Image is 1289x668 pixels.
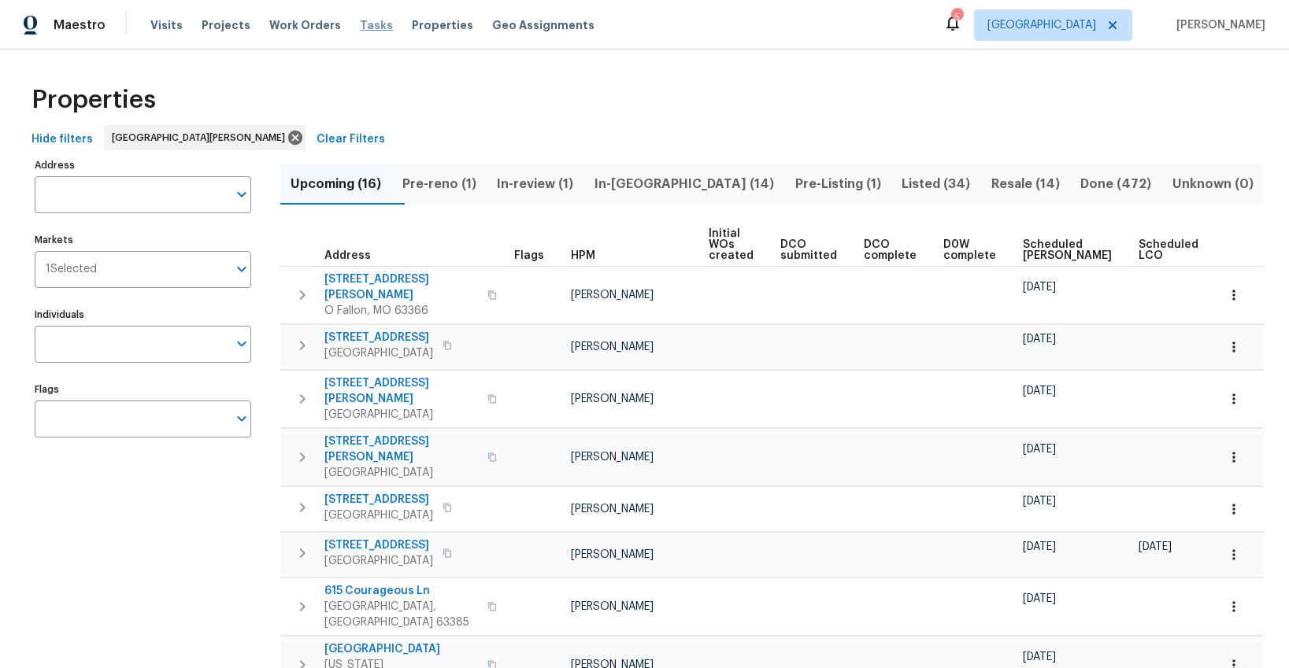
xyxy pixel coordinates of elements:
span: [PERSON_NAME] [571,290,654,301]
span: 1 Selected [46,263,97,276]
span: Done (472) [1080,173,1153,195]
span: Address [324,250,371,261]
button: Open [231,183,253,205]
span: DCO complete [864,239,917,261]
span: [GEOGRAPHIC_DATA] [324,345,433,361]
span: O Fallon, MO 63366 [324,303,478,319]
span: [STREET_ADDRESS][PERSON_NAME] [324,271,478,303]
span: DCO submitted [780,239,837,261]
span: [GEOGRAPHIC_DATA] [324,507,433,523]
span: [DATE] [1023,496,1056,507]
span: [PERSON_NAME] [571,601,654,612]
span: Maestro [54,17,106,33]
span: [DATE] [1023,334,1056,345]
span: [DATE] [1023,593,1056,604]
span: [STREET_ADDRESS][PERSON_NAME] [324,375,478,407]
span: [STREET_ADDRESS] [324,330,433,345]
span: [STREET_ADDRESS][PERSON_NAME] [324,434,478,465]
span: [PERSON_NAME] [571,341,654,352]
span: [PERSON_NAME] [571,393,654,404]
span: Clear Filters [317,130,385,149]
span: [GEOGRAPHIC_DATA][PERSON_NAME] [112,130,291,146]
span: [STREET_ADDRESS] [324,492,433,507]
label: Address [35,161,251,170]
span: [GEOGRAPHIC_DATA], [GEOGRAPHIC_DATA] 63385 [324,599,478,630]
span: Listed (34) [901,173,972,195]
span: Flags [514,250,544,261]
span: [GEOGRAPHIC_DATA] [324,465,478,481]
span: Initial WOs created [709,228,754,261]
span: Upcoming (16) [290,173,383,195]
span: [PERSON_NAME] [571,549,654,560]
label: Flags [35,385,251,394]
span: [STREET_ADDRESS] [324,537,433,553]
span: Hide filters [31,130,93,149]
span: Pre-Listing (1) [794,173,882,195]
span: Properties [412,17,473,33]
span: Pre-reno (1) [402,173,478,195]
span: Visits [150,17,183,33]
span: Scheduled LCO [1139,239,1198,261]
span: [GEOGRAPHIC_DATA] [324,553,433,569]
label: Markets [35,235,251,245]
span: D0W complete [943,239,996,261]
span: HPM [571,250,595,261]
button: Clear Filters [310,125,391,154]
span: Work Orders [269,17,341,33]
span: [GEOGRAPHIC_DATA] [987,17,1096,33]
button: Hide filters [25,125,99,154]
span: In-[GEOGRAPHIC_DATA] (14) [594,173,776,195]
span: Resale (14) [990,173,1061,195]
button: Open [231,258,253,280]
span: [PERSON_NAME] [571,452,654,463]
span: Projects [202,17,250,33]
span: Tasks [360,20,393,31]
span: 615 Courageous Ln [324,583,478,599]
span: [DATE] [1023,444,1056,455]
span: [GEOGRAPHIC_DATA] [324,407,478,423]
span: [DATE] [1023,651,1056,662]
span: Geo Assignments [492,17,594,33]
button: Open [231,408,253,430]
button: Open [231,333,253,355]
span: [DATE] [1139,541,1172,552]
div: 5 [951,9,962,25]
span: Properties [31,92,156,108]
label: Individuals [35,310,251,319]
span: In-review (1) [496,173,575,195]
span: [GEOGRAPHIC_DATA] [324,641,478,657]
span: Unknown (0) [1172,173,1255,195]
span: [DATE] [1023,282,1056,293]
span: [PERSON_NAME] [1170,17,1265,33]
span: [PERSON_NAME] [571,504,654,515]
div: [GEOGRAPHIC_DATA][PERSON_NAME] [104,125,306,150]
span: [DATE] [1023,541,1056,552]
span: [DATE] [1023,386,1056,397]
span: Scheduled [PERSON_NAME] [1023,239,1112,261]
